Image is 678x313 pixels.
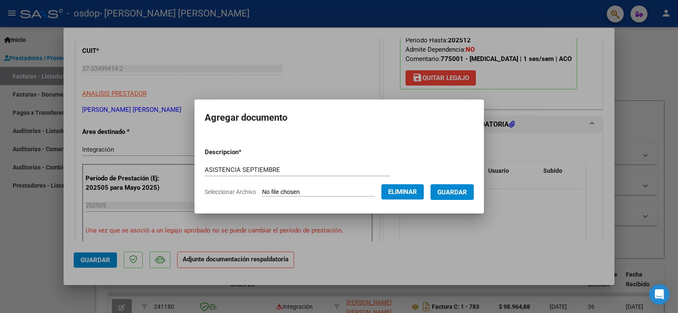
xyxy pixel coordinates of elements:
div: Open Intercom Messenger [649,284,670,305]
p: Descripcion [205,147,286,157]
span: Seleccionar Archivo [205,188,256,195]
button: Eliminar [381,184,424,199]
span: Guardar [437,188,467,196]
button: Guardar [431,184,474,200]
span: Eliminar [388,188,417,196]
h2: Agregar documento [205,110,474,126]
